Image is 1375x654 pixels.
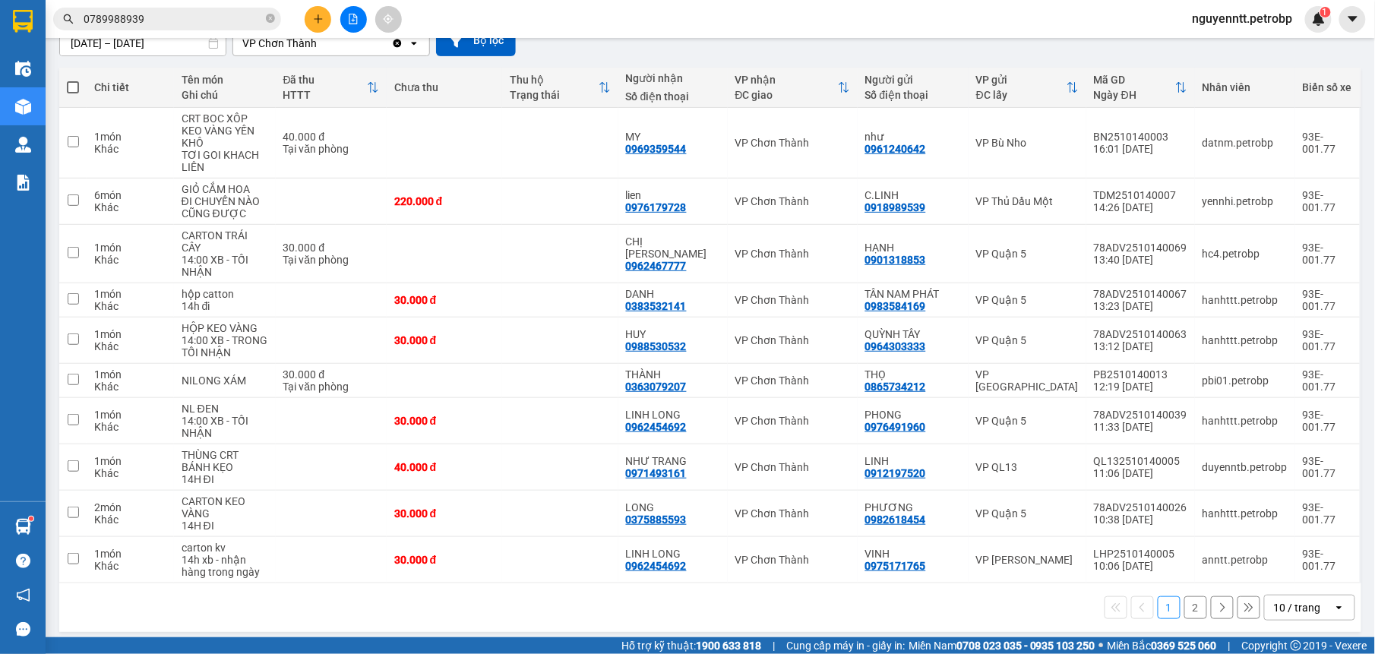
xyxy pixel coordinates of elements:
span: copyright [1291,640,1301,651]
th: Toggle SortBy [502,68,618,108]
div: 14:00 XB - TỐI NHẬN [182,254,268,278]
div: 0983584169 [865,300,926,312]
div: 0962467777 [626,260,687,272]
span: caret-down [1346,12,1360,26]
div: Trạng thái [510,89,598,101]
div: 14:00 XB - TRONG TỐI NHẬN [182,334,268,359]
button: caret-down [1339,6,1366,33]
span: Gửi: [13,14,36,30]
span: message [16,622,30,637]
div: 30.000 đ [394,507,495,520]
div: VP Chơn Thành [242,36,317,51]
div: VINH [865,548,961,560]
div: TƠI GOI KHACH LIÊN [182,149,268,173]
div: C.LINH [865,189,961,201]
div: VP nhận [735,74,838,86]
div: Tại văn phòng [283,254,379,266]
th: Toggle SortBy [1086,68,1195,108]
div: 0363079207 [626,381,687,393]
button: 2 [1184,596,1207,619]
span: 1 [1323,7,1328,17]
img: solution-icon [15,175,31,191]
input: Selected VP Chơn Thành. [318,36,320,51]
div: 11:33 [DATE] [1094,421,1187,433]
div: HẠNH [119,49,222,68]
div: 0865734212 [865,381,926,393]
div: Khác [94,381,166,393]
div: 78ADV2510140067 [1094,288,1187,300]
div: 13:40 [DATE] [1094,254,1187,266]
div: Khác [94,143,166,155]
button: aim [375,6,402,33]
span: CC : [116,102,137,118]
div: hanhttt.petrobp [1203,334,1288,346]
div: 0962454692 [626,560,687,572]
div: 16:01 [DATE] [1094,143,1187,155]
div: Người gửi [865,74,961,86]
div: 0988530532 [626,340,687,352]
div: THÀNH [626,368,720,381]
div: 10:06 [DATE] [1094,560,1187,572]
div: LONG [626,501,720,513]
div: Nhân viên [1203,81,1288,93]
div: 78ADV2510140063 [1094,328,1187,340]
div: CARTON KEO VÀNG [182,495,268,520]
div: Tên món [182,74,268,86]
strong: 1900 633 818 [696,640,761,652]
div: Số điện thoại [865,89,961,101]
div: VP Chơn Thành [735,415,850,427]
span: aim [383,14,394,24]
div: NHƯ TRANG [626,455,720,467]
div: VP Chơn Thành [735,507,850,520]
div: THẮNG [13,49,108,68]
div: 0961240642 [865,143,926,155]
div: NILONG XÁM [182,374,268,387]
div: HỘP KEO VÀNG [182,322,268,334]
div: VP Quận 5 [976,334,1079,346]
span: Miền Bắc [1108,637,1217,654]
div: HUY [626,328,720,340]
sup: 1 [29,517,33,521]
div: 14:00 XB - TỐI NHẬN [182,415,268,439]
div: THỌ [865,368,961,381]
div: 1 món [94,242,166,254]
th: Toggle SortBy [276,68,387,108]
div: hanhttt.petrobp [1203,294,1288,306]
div: 10:38 [DATE] [1094,513,1187,526]
div: 93E-001.77 [1303,189,1352,213]
span: | [1228,637,1231,654]
th: Toggle SortBy [969,68,1086,108]
div: Khác [94,300,166,312]
div: Chưa thu [394,81,495,93]
div: 1 món [94,455,166,467]
div: 93E-001.77 [1303,368,1352,393]
div: VP Quận 5 [976,415,1079,427]
div: Người nhận [626,72,720,84]
div: 30.000 đ [394,554,495,566]
div: Biển số xe [1303,81,1352,93]
th: Toggle SortBy [728,68,858,108]
div: VP Chơn Thành [735,248,850,260]
div: hanhttt.petrobp [1203,415,1288,427]
div: 14H ĐI [182,520,268,532]
span: close-circle [266,12,275,27]
div: VP [GEOGRAPHIC_DATA] [976,368,1079,393]
div: VP Chơn Thành [735,374,850,387]
div: 0901318853 [865,254,926,266]
strong: 0369 525 060 [1152,640,1217,652]
div: 0962454692 [626,421,687,433]
div: Khác [94,201,166,213]
div: 220.000 đ [394,195,495,207]
div: MY [626,131,720,143]
div: Tại văn phòng [283,381,379,393]
div: CHỊ DUNG [626,235,720,260]
div: 78ADV2510140026 [1094,501,1187,513]
div: Đã thu [283,74,367,86]
div: PHƯƠNG [865,501,961,513]
div: 2 món [94,501,166,513]
div: VP Chơn Thành [735,554,850,566]
svg: Clear value [391,37,403,49]
div: carton kv [182,542,268,554]
div: 12:19 [DATE] [1094,381,1187,393]
div: hc4.petrobp [1203,248,1288,260]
